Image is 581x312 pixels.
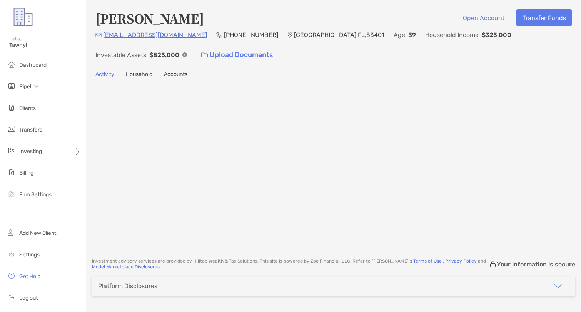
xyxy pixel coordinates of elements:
[95,50,146,60] p: Investable Assets
[19,170,33,176] span: Billing
[19,191,52,198] span: Firm Settings
[19,148,42,155] span: Investing
[182,52,187,57] img: Info Icon
[19,126,42,133] span: Transfers
[98,282,157,290] div: Platform Disclosures
[7,103,16,112] img: clients icon
[19,251,40,258] span: Settings
[287,32,292,38] img: Location Icon
[425,30,479,40] p: Household Income
[7,250,16,259] img: settings icon
[92,264,160,270] a: Model Marketplace Disclosures
[294,30,384,40] p: [GEOGRAPHIC_DATA] , FL , 33401
[7,189,16,199] img: firm-settings icon
[408,30,416,40] p: 39
[394,30,405,40] p: Age
[7,146,16,155] img: investing icon
[19,295,38,301] span: Log out
[554,282,563,291] img: icon arrow
[7,228,16,237] img: add_new_client icon
[7,60,16,69] img: dashboard icon
[9,3,37,31] img: Zoe Logo
[224,30,278,40] p: [PHONE_NUMBER]
[497,261,575,268] p: Your information is secure
[445,258,477,264] a: Privacy Policy
[164,71,187,79] a: Accounts
[92,258,489,270] p: Investment advisory services are provided by Hilltop Wealth & Tax Solutions . This site is powere...
[149,50,179,60] p: $825,000
[9,42,81,48] span: Tawny!
[19,273,40,280] span: Get Help
[95,9,204,27] h4: [PERSON_NAME]
[95,71,114,79] a: Activity
[19,83,38,90] span: Pipeline
[457,9,510,26] button: Open Account
[126,71,152,79] a: Household
[413,258,442,264] a: Terms of Use
[216,32,222,38] img: Phone Icon
[7,293,16,302] img: logout icon
[516,9,572,26] button: Transfer Funds
[103,30,207,40] p: [EMAIL_ADDRESS][DOMAIN_NAME]
[19,62,47,68] span: Dashboard
[7,168,16,177] img: billing icon
[482,30,511,40] p: $325,000
[7,125,16,134] img: transfers icon
[196,47,278,63] a: Upload Documents
[19,105,36,111] span: Clients
[7,271,16,280] img: get-help icon
[19,230,56,236] span: Add New Client
[95,33,102,37] img: Email Icon
[201,52,208,58] img: button icon
[7,81,16,91] img: pipeline icon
